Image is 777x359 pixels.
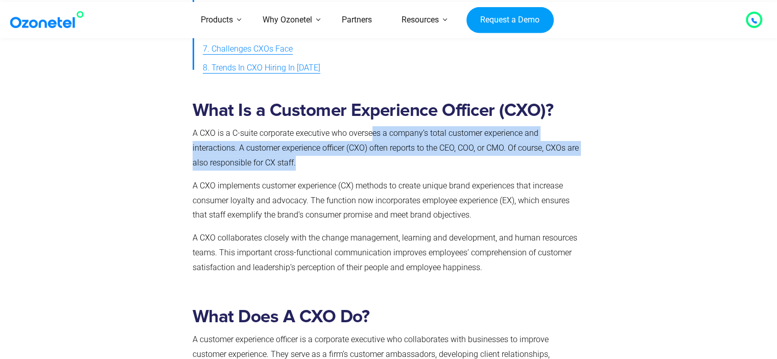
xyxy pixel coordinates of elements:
[193,179,580,223] p: A CXO implements customer experience (CX) methods to create unique brand experiences that increas...
[203,59,320,78] a: 8. Trends In CXO Hiring In [DATE]
[203,42,293,57] span: 7. Challenges CXOs Face
[327,2,387,38] a: Partners
[186,2,248,38] a: Products
[193,231,580,275] p: A CXO collaborates closely with the change management, learning and development, and human resour...
[193,100,580,121] h2: What Is a Customer Experience Officer (CXO)?
[203,40,293,59] a: 7. Challenges CXOs Face
[193,306,580,327] h2: What Does A CXO Do?
[203,61,320,76] span: 8. Trends In CXO Hiring In [DATE]
[248,2,327,38] a: Why Ozonetel
[387,2,454,38] a: Resources
[466,7,554,33] a: Request a Demo
[193,126,580,170] p: A CXO is a C-suite corporate executive who oversees a company’s total customer experience and int...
